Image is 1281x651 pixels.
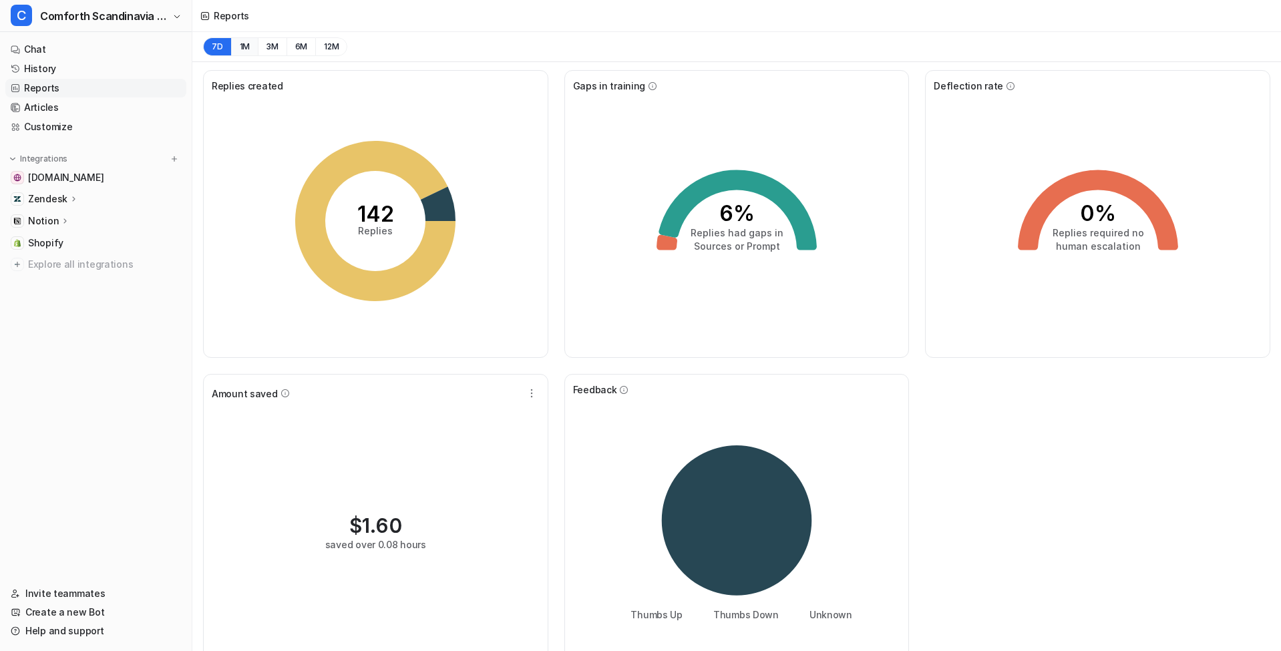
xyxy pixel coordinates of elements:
button: Integrations [5,152,71,166]
img: menu_add.svg [170,154,179,164]
span: 1.60 [362,513,402,537]
a: Explore all integrations [5,255,186,274]
span: Amount saved [212,387,278,401]
a: Reports [5,79,186,97]
span: Gaps in training [573,79,646,93]
span: [DOMAIN_NAME] [28,171,104,184]
a: Invite teammates [5,584,186,603]
p: Notion [28,214,59,228]
a: Articles [5,98,186,117]
span: Deflection rate [934,79,1003,93]
button: 6M [287,37,316,56]
a: ShopifyShopify [5,234,186,252]
tspan: Replies had gaps in [690,227,783,238]
button: 7D [203,37,231,56]
li: Thumbs Down [704,608,779,622]
a: Chat [5,40,186,59]
button: go back [9,5,34,31]
button: Home [209,5,234,31]
tspan: human escalation [1055,240,1140,252]
button: Upload attachment [21,437,31,448]
button: Emoji picker [42,437,53,448]
div: Reports [214,9,249,23]
button: Start recording [85,437,96,448]
span: Explore all integrations [28,254,181,275]
span: Shopify [28,236,63,250]
img: explore all integrations [11,258,24,271]
div: I see in the history tab that its possible for me to add custom fields with this, then in theory ... [59,170,246,222]
a: Help and support [5,622,186,640]
tspan: 142 [357,201,394,227]
tspan: Replies [358,225,393,236]
a: Customize [5,118,186,136]
div: We’re looking for a more automated and robust way to answer the question: Why are customers conta... [59,406,246,485]
p: Integrations [20,154,67,164]
button: Gif picker [63,437,74,448]
div: $ [349,513,402,537]
img: Notion [13,217,21,225]
img: expand menu [8,154,17,164]
span: Replies created [212,79,283,93]
textarea: Message… [11,409,256,432]
a: comforth.dk[DOMAIN_NAME] [5,168,186,187]
p: The team can also help [65,17,166,30]
img: comforth.dk [13,174,21,182]
button: 1M [231,37,258,56]
h1: Operator [65,7,112,17]
a: Create a new Bot [5,603,186,622]
div: saved over 0.08 hours [325,537,426,552]
img: Profile image for Operator [38,7,59,29]
li: Thumbs Up [621,608,682,622]
tspan: Replies required no [1052,227,1143,238]
img: Zendesk [13,195,21,203]
img: Shopify [13,239,21,247]
div: Hi [PERSON_NAME],Is it possible to use your services to automatically analyze tickets? — for exam... [48,77,256,492]
div: Is that the way to go? Is there a way to implement the same columns across the bots? the GUI is q... [59,229,246,399]
div: sho@ad-client.com says… [11,77,256,503]
div: Hi [PERSON_NAME], Is it possible to use your services to automatically analyze tickets? — for exa... [59,85,246,164]
button: 12M [315,37,347,56]
a: History [5,59,186,78]
span: C [11,5,32,26]
button: 3M [258,37,287,56]
div: Close [234,5,258,29]
tspan: 0% [1080,200,1116,226]
tspan: 6% [719,200,754,226]
span: Feedback [573,383,617,397]
p: Zendesk [28,192,67,206]
tspan: Sources or Prompt [693,240,779,252]
span: Comforth Scandinavia [GEOGRAPHIC_DATA] [40,7,169,25]
button: Send a message… [229,432,250,453]
li: Unknown [800,608,852,622]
